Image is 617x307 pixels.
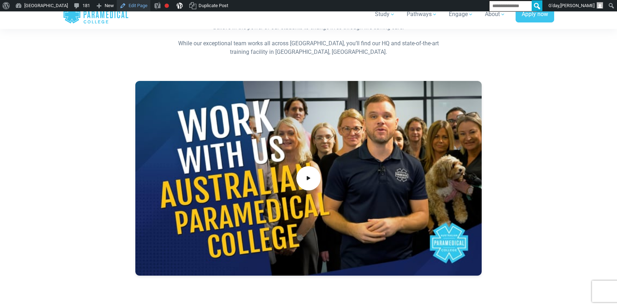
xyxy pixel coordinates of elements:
[402,4,442,24] a: Pathways
[481,4,510,24] a: About
[371,4,400,24] a: Study
[516,6,554,23] a: Apply now
[560,3,595,8] span: [PERSON_NAME]
[165,4,169,8] div: Focus keyphrase not set
[63,3,129,26] a: Australian Paramedical College
[445,4,478,24] a: Engage
[171,39,446,56] p: While our exceptional team works all across [GEOGRAPHIC_DATA], you’ll find our HQ and state-of-th...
